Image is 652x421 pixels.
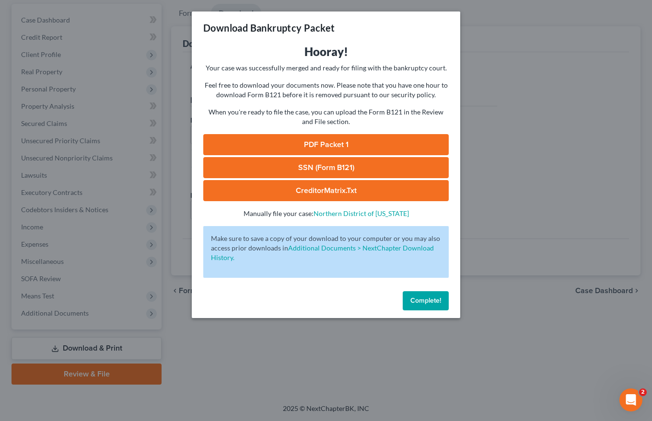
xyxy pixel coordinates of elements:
a: Northern District of [US_STATE] [314,209,409,217]
h3: Download Bankruptcy Packet [203,21,335,34]
iframe: Intercom live chat [619,388,642,411]
a: Additional Documents > NextChapter Download History. [211,244,434,262]
p: Make sure to save a copy of your download to your computer or you may also access prior downloads in [211,234,441,262]
p: Your case was successfully merged and ready for filing with the bankruptcy court. [203,63,449,73]
a: SSN (Form B121) [203,157,449,178]
span: Complete! [410,296,441,305]
h3: Hooray! [203,44,449,59]
button: Complete! [403,291,449,310]
span: 2 [639,388,647,396]
a: CreditorMatrix.txt [203,180,449,201]
a: PDF Packet 1 [203,134,449,155]
p: Feel free to download your documents now. Please note that you have one hour to download Form B12... [203,80,449,100]
p: When you're ready to file the case, you can upload the Form B121 in the Review and File section. [203,107,449,126]
p: Manually file your case: [203,209,449,218]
